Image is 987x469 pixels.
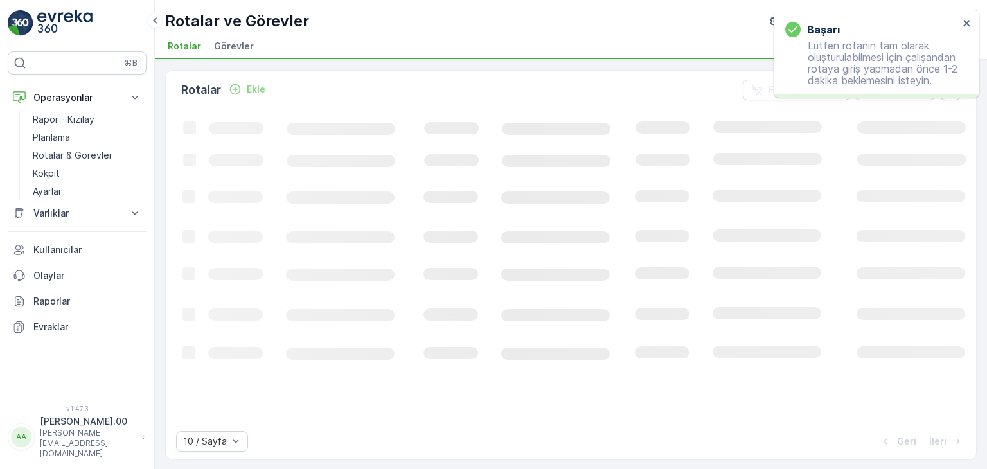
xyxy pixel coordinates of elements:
[33,243,141,256] p: Kullanıcılar
[928,434,966,449] button: İleri
[743,80,850,100] button: Filtreleri temizle
[33,269,141,282] p: Olaylar
[33,113,94,126] p: Rapor - Kızılay
[125,58,138,68] p: ⌘B
[28,128,147,146] a: Planlama
[8,405,147,412] span: v 1.47.3
[28,182,147,200] a: Ayarlar
[40,415,135,428] p: [PERSON_NAME].00
[247,83,265,96] p: Ekle
[8,415,147,459] button: AA[PERSON_NAME].00[PERSON_NAME][EMAIL_ADDRESS][DOMAIN_NAME]
[8,288,147,314] a: Raporlar
[8,314,147,340] a: Evraklar
[33,321,141,333] p: Evraklar
[878,434,918,449] button: Geri
[8,263,147,288] a: Olaylar
[785,40,959,86] p: Lütfen rotanın tam olarak oluşturulabilmesi için çalışandan rotaya giriş yapmadan önce 1-2 dakika...
[8,10,33,36] img: logo
[8,200,147,226] button: Varlıklar
[33,167,60,180] p: Kokpit
[769,84,842,96] p: Filtreleri temizle
[929,435,947,448] p: İleri
[33,131,70,144] p: Planlama
[28,111,147,128] a: Rapor - Kızılay
[8,85,147,111] button: Operasyonlar
[33,185,62,198] p: Ayarlar
[11,427,31,447] div: AA
[897,435,916,448] p: Geri
[40,428,135,459] p: [PERSON_NAME][EMAIL_ADDRESS][DOMAIN_NAME]
[33,91,121,104] p: Operasyonlar
[28,164,147,182] a: Kokpit
[168,40,201,53] span: Rotalar
[165,11,309,31] p: Rotalar ve Görevler
[224,82,271,97] button: Ekle
[33,149,112,162] p: Rotalar & Görevler
[33,295,141,308] p: Raporlar
[963,18,972,30] button: close
[181,81,221,99] p: Rotalar
[28,146,147,164] a: Rotalar & Görevler
[33,207,121,220] p: Varlıklar
[8,237,147,263] a: Kullanıcılar
[807,22,840,37] h3: başarı
[37,10,93,36] img: logo_light-DOdMpM7g.png
[214,40,254,53] span: Görevler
